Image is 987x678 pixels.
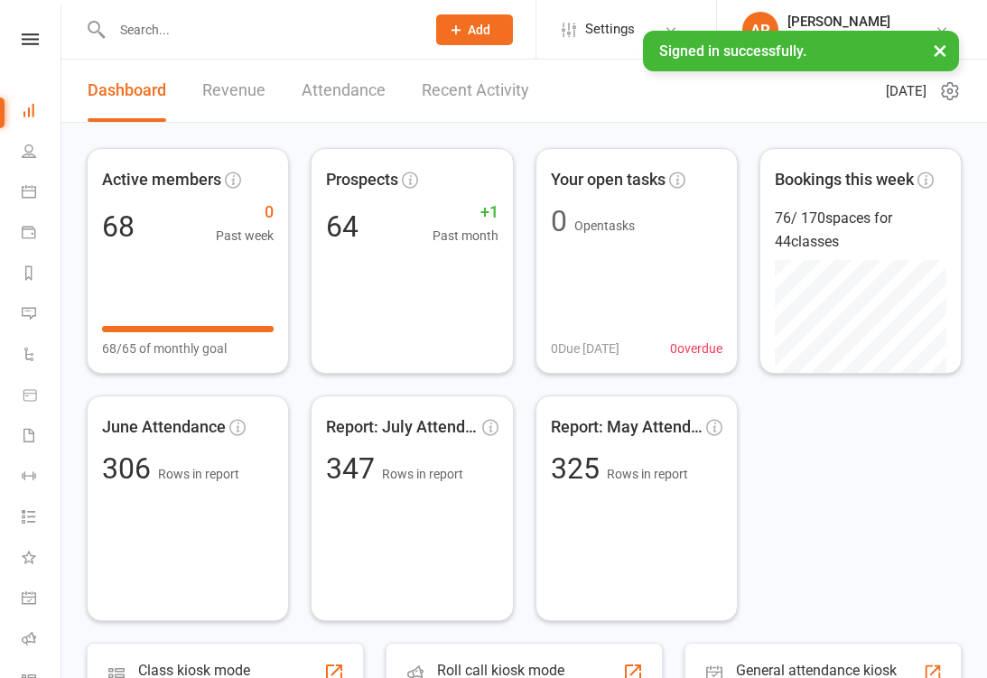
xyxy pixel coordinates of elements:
[659,42,806,60] span: Signed in successfully.
[22,214,62,255] a: Payments
[787,30,890,46] div: The Weight Rm
[22,173,62,214] a: Calendar
[326,414,478,441] span: Report: July Attendance
[551,451,607,486] span: 325
[22,620,62,661] a: Roll call kiosk mode
[468,23,490,37] span: Add
[382,467,463,481] span: Rows in report
[102,414,226,441] span: June Attendance
[775,167,914,193] span: Bookings this week
[886,80,926,102] span: [DATE]
[158,467,239,481] span: Rows in report
[433,200,498,226] span: +1
[88,60,166,122] a: Dashboard
[742,12,778,48] div: AR
[670,339,722,358] span: 0 overdue
[216,226,274,246] span: Past week
[775,207,946,253] div: 76 / 170 spaces for 44 classes
[202,60,265,122] a: Revenue
[22,580,62,620] a: General attendance kiosk mode
[551,167,666,193] span: Your open tasks
[551,339,619,358] span: 0 Due [DATE]
[102,451,158,486] span: 306
[22,255,62,295] a: Reports
[22,92,62,133] a: Dashboard
[433,226,498,246] span: Past month
[102,212,135,241] div: 68
[574,218,635,233] span: Open tasks
[302,60,386,122] a: Attendance
[22,376,62,417] a: Product Sales
[551,414,703,441] span: Report: May Attendance
[22,539,62,580] a: What's New
[326,212,358,241] div: 64
[422,60,529,122] a: Recent Activity
[326,167,398,193] span: Prospects
[924,31,956,70] button: ×
[216,200,274,226] span: 0
[102,339,227,358] span: 68/65 of monthly goal
[326,451,382,486] span: 347
[551,207,567,236] div: 0
[436,14,513,45] button: Add
[607,467,688,481] span: Rows in report
[22,133,62,173] a: People
[787,14,890,30] div: [PERSON_NAME]
[585,9,635,50] span: Settings
[102,167,221,193] span: Active members
[107,17,413,42] input: Search...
